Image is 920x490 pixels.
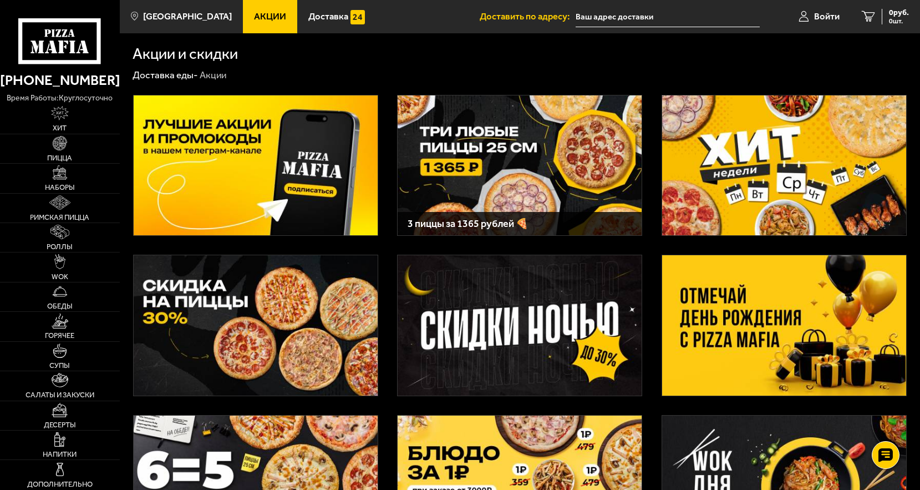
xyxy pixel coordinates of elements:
span: Обеды [47,302,73,310]
div: Акции [200,69,226,81]
span: Акции [254,12,286,22]
h1: Акции и скидки [133,46,238,62]
span: Пицца [47,154,72,161]
span: Горячее [45,332,74,339]
span: [GEOGRAPHIC_DATA] [143,12,232,22]
span: Доставка [308,12,348,22]
a: 3 пиццы за 1365 рублей 🍕 [397,95,642,236]
span: 0 шт. [889,18,909,24]
span: Римская пицца [30,214,89,221]
a: Доставка еды- [133,69,198,80]
span: 0 руб. [889,9,909,17]
span: Хит [53,124,67,132]
span: Десерты [44,421,76,428]
img: 15daf4d41897b9f0e9f617042186c801.svg [350,10,365,24]
span: Салаты и закуски [26,391,94,398]
span: Доставить по адресу: [480,12,576,22]
span: Войти [814,12,840,22]
span: Супы [49,362,70,369]
h3: 3 пиццы за 1365 рублей 🍕 [408,219,632,229]
span: WOK [52,273,68,280]
span: Наборы [45,184,75,191]
span: Роллы [47,243,73,250]
span: Напитки [43,451,77,458]
input: Ваш адрес доставки [576,7,760,27]
span: Дополнительно [27,481,93,488]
